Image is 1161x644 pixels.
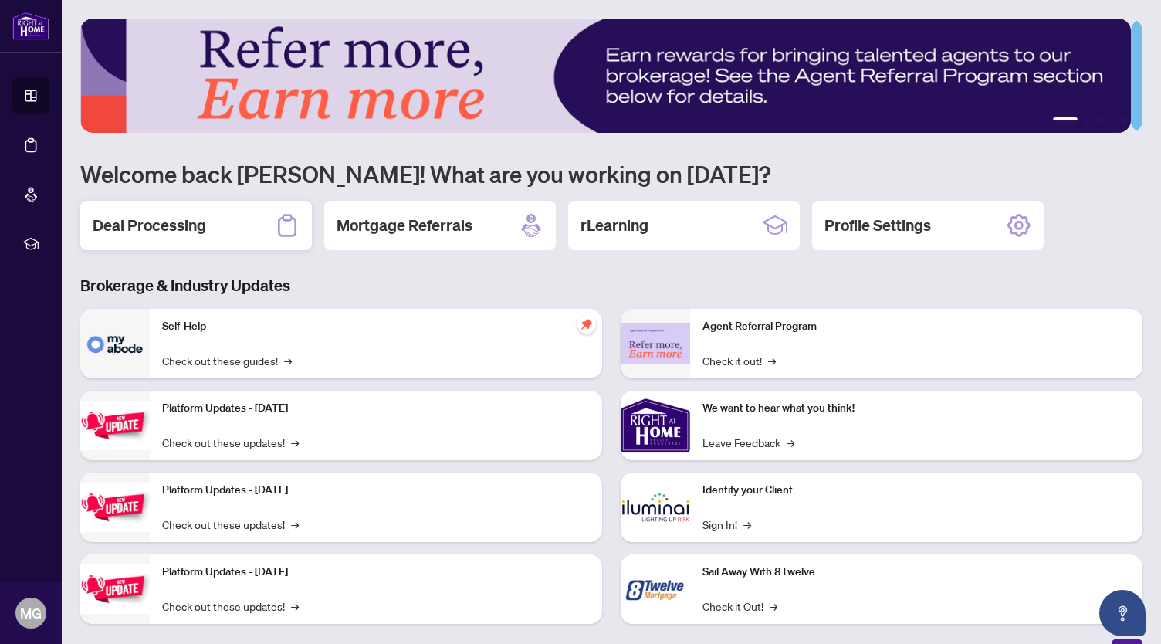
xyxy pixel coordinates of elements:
[824,215,931,236] h2: Profile Settings
[1096,117,1102,124] button: 3
[162,482,590,499] p: Platform Updates - [DATE]
[770,598,777,615] span: →
[80,401,150,449] img: Platform Updates - July 21, 2025
[291,434,299,451] span: →
[702,318,1130,335] p: Agent Referral Program
[702,400,1130,417] p: We want to hear what you think!
[80,275,1142,297] h3: Brokerage & Industry Updates
[702,598,777,615] a: Check it Out!→
[577,315,596,334] span: pushpin
[93,215,206,236] h2: Deal Processing
[1099,590,1146,636] button: Open asap
[1109,117,1115,124] button: 4
[162,400,590,417] p: Platform Updates - [DATE]
[80,309,150,378] img: Self-Help
[80,564,150,613] img: Platform Updates - June 23, 2025
[1053,117,1078,124] button: 1
[621,391,690,460] img: We want to hear what you think!
[1084,117,1090,124] button: 2
[291,516,299,533] span: →
[743,516,751,533] span: →
[80,483,150,531] img: Platform Updates - July 8, 2025
[80,159,1142,188] h1: Welcome back [PERSON_NAME]! What are you working on [DATE]?
[162,598,299,615] a: Check out these updates!→
[162,318,590,335] p: Self-Help
[702,482,1130,499] p: Identify your Client
[337,215,472,236] h2: Mortgage Referrals
[621,473,690,542] img: Identify your Client
[702,516,751,533] a: Sign In!→
[162,516,299,533] a: Check out these updates!→
[580,215,648,236] h2: rLearning
[702,434,794,451] a: Leave Feedback→
[768,352,776,369] span: →
[80,19,1131,133] img: Slide 0
[1121,117,1127,124] button: 5
[702,564,1130,581] p: Sail Away With 8Twelve
[291,598,299,615] span: →
[12,12,49,40] img: logo
[787,434,794,451] span: →
[162,564,590,581] p: Platform Updates - [DATE]
[20,602,42,624] span: MG
[284,352,292,369] span: →
[162,352,292,369] a: Check out these guides!→
[162,434,299,451] a: Check out these updates!→
[702,352,776,369] a: Check it out!→
[621,323,690,365] img: Agent Referral Program
[621,554,690,624] img: Sail Away With 8Twelve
